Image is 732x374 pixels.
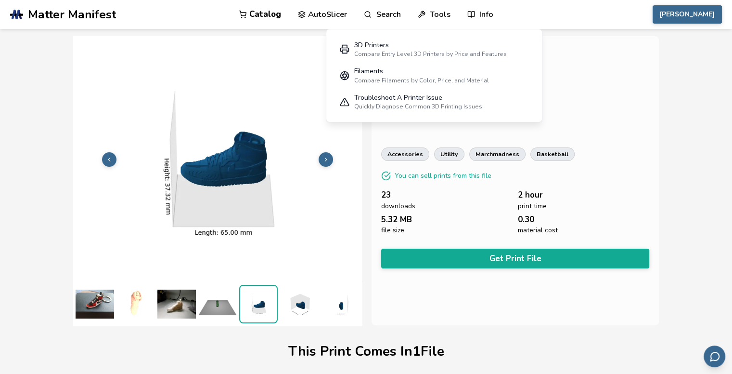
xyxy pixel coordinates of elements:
img: 1_Print_Preview [198,285,237,323]
div: Quickly Diagnose Common 3D Printing Issues [354,103,482,110]
span: material cost [518,227,558,234]
img: 1_3D_Dimensions [240,286,277,322]
a: marchmadness [469,147,526,161]
span: 23 [381,190,391,200]
button: Send feedback via email [704,346,725,367]
span: Matter Manifest [28,8,116,21]
a: FilamentsCompare Filaments by Color, Price, and Material [333,63,535,89]
a: basketball [530,147,575,161]
button: Get Print File [381,249,649,268]
p: You can sell prints from this file [395,171,491,181]
button: [PERSON_NAME] [653,5,722,24]
a: accessories [381,147,429,161]
a: Troubleshoot A Printer IssueQuickly Diagnose Common 3D Printing Issues [333,89,535,115]
span: 2 hour [518,190,543,200]
div: Filaments [354,67,489,75]
a: 3D PrintersCompare Entry Level 3D Printers by Price and Features [333,36,535,63]
img: AJ_1_2022_3D_Preview [116,285,155,323]
h1: This Print Comes In 1 File [288,344,444,359]
a: utility [434,147,464,161]
div: Compare Filaments by Color, Price, and Material [354,77,489,84]
span: 0.30 [518,215,534,224]
div: Compare Entry Level 3D Printers by Price and Features [354,51,507,57]
img: 1_3D_Dimensions [321,285,360,323]
span: downloads [381,202,415,210]
span: print time [518,202,547,210]
div: 3D Printers [354,41,507,49]
span: file size [381,227,404,234]
div: Troubleshoot A Printer Issue [354,94,482,102]
span: 5.32 MB [381,215,412,224]
img: 1_3D_Dimensions [280,285,319,323]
